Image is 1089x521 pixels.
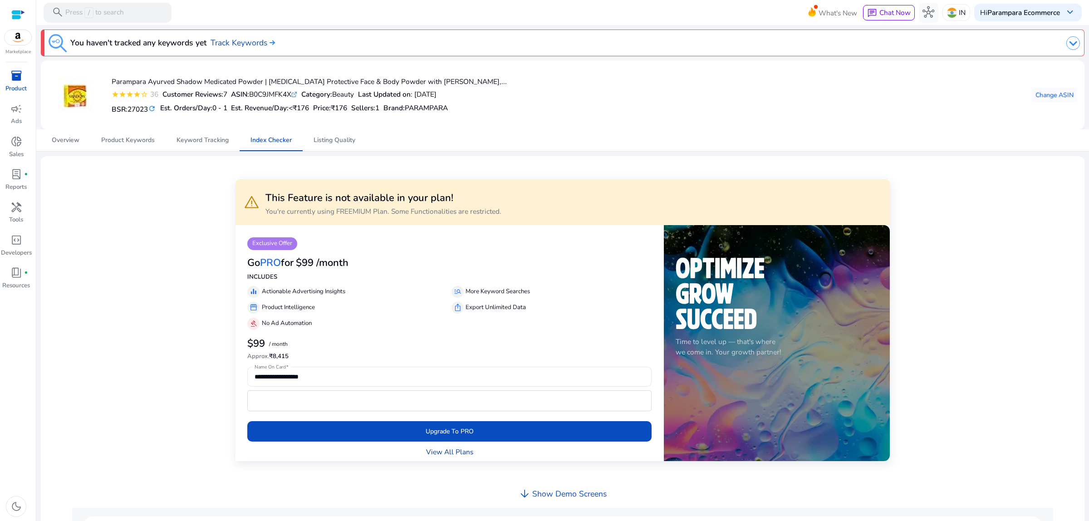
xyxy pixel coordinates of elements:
[231,104,309,112] h5: Est. Revenue/Day:
[212,103,227,113] span: 0 - 1
[250,137,292,143] span: Index Checker
[49,34,67,52] img: keyword-tracking.svg
[2,281,30,290] p: Resources
[260,256,281,270] span: PRO
[24,271,28,275] span: fiber_manual_record
[10,501,22,512] span: dark_mode
[1066,36,1080,50] img: dropdown-arrow.svg
[247,421,652,442] button: Upgrade To PRO
[112,91,119,98] mat-icon: star
[314,137,355,143] span: Listing Quality
[65,7,124,18] p: Press to search
[867,8,877,18] span: chat
[383,103,403,113] span: Brand
[128,104,148,114] span: 27023
[148,89,158,99] div: 36
[126,91,133,98] mat-icon: star
[247,353,652,360] h6: ₹8,415
[10,103,22,115] span: campaign
[454,304,462,312] span: ios_share
[313,104,347,112] h5: Price:
[112,78,507,86] h4: Parampara Ayurved Shadow Medicated Powder | [MEDICAL_DATA] Protective Face & Body Powder with [PE...
[162,89,227,99] div: 7
[247,237,297,251] p: Exclusive Offer
[5,183,27,192] p: Reports
[58,78,92,112] img: 41283lXMvxL._SS40_.jpg
[466,303,526,312] p: Export Unlimited Data
[358,89,437,99] div: : [DATE]
[10,70,22,82] span: inventory_2
[160,104,227,112] h5: Est. Orders/Day:
[84,7,93,18] span: /
[358,89,411,99] b: Last Updated on
[177,137,229,143] span: Keyword Tracking
[351,104,379,112] h5: Sellers:
[162,89,223,99] b: Customer Reviews:
[231,89,249,99] b: ASIN:
[262,287,345,296] p: Actionable Advertising Insights
[112,103,156,113] h5: BSR:
[247,352,269,360] span: Approx.
[255,364,286,370] mat-label: Name On Card
[947,8,957,18] img: in.svg
[231,89,297,99] div: B0C9JMFK4X
[879,8,911,17] span: Chat Now
[10,234,22,246] span: code_blocks
[426,447,473,457] a: View All Plans
[250,288,258,296] span: equalizer
[9,150,24,159] p: Sales
[980,9,1060,16] p: Hi
[10,136,22,147] span: donut_small
[262,303,315,312] p: Product Intelligence
[250,320,258,328] span: gavel
[250,304,258,312] span: storefront
[211,37,275,49] a: Track Keywords
[426,427,474,436] span: Upgrade To PRO
[519,488,530,500] span: arrow_downward
[11,117,22,126] p: Ads
[1035,90,1074,100] span: Change ASIN
[141,91,148,98] mat-icon: star_border
[247,257,294,269] h3: Go for
[119,91,126,98] mat-icon: star
[148,104,156,113] mat-icon: refresh
[1,249,32,258] p: Developers
[252,392,647,410] iframe: Secure card payment input frame
[265,206,501,216] p: You're currently using FREEMIUM Plan. Some Functionalities are restricted.
[10,168,22,180] span: lab_profile
[454,288,462,296] span: manage_search
[466,287,530,296] p: More Keyword Searches
[922,6,934,18] span: hub
[10,202,22,213] span: handyman
[289,103,309,113] span: <₹176
[296,257,348,269] h3: $99 /month
[301,89,332,99] b: Category:
[301,89,354,99] div: Beauty
[247,337,265,350] b: $99
[247,273,652,282] p: INCLUDES
[269,341,288,347] p: / month
[331,103,347,113] span: ₹176
[405,103,448,113] span: PARAMPARA
[10,267,22,279] span: book_4
[532,489,607,499] h4: Show Demo Screens
[262,319,312,328] p: No Ad Automation
[819,5,857,21] span: What's New
[244,194,260,210] span: warning
[265,192,501,204] h3: This Feature is not available in your plan!
[676,336,878,357] p: Time to level up — that's where we come in. Your growth partner!
[1032,88,1077,102] button: Change ASIN
[375,103,379,113] span: 1
[1064,6,1076,18] span: keyboard_arrow_down
[101,137,155,143] span: Product Keywords
[919,3,939,23] button: hub
[863,5,914,20] button: chatChat Now
[52,6,64,18] span: search
[24,172,28,177] span: fiber_manual_record
[9,216,23,225] p: Tools
[5,84,27,93] p: Product
[383,104,448,112] h5: :
[959,5,966,20] p: IN
[52,137,79,143] span: Overview
[5,49,31,55] p: Marketplace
